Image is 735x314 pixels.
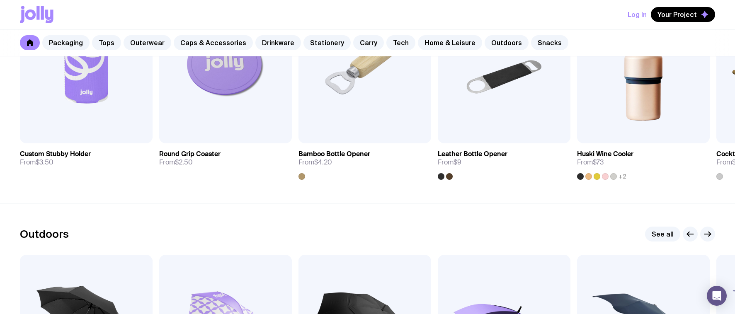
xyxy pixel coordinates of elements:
[707,286,727,306] div: Open Intercom Messenger
[303,35,351,50] a: Stationery
[593,158,604,167] span: $73
[298,143,431,180] a: Bamboo Bottle OpenerFrom$4.20
[20,150,91,158] h3: Custom Stubby Holder
[438,158,461,167] span: From
[353,35,384,50] a: Carry
[255,35,301,50] a: Drinkware
[174,35,253,50] a: Caps & Accessories
[485,35,529,50] a: Outdoors
[159,158,193,167] span: From
[175,158,193,167] span: $2.50
[314,158,332,167] span: $4.20
[657,10,697,19] span: Your Project
[36,158,53,167] span: $3.50
[577,143,710,180] a: Huski Wine CoolerFrom$73+2
[298,158,332,167] span: From
[124,35,171,50] a: Outerwear
[577,150,633,158] h3: Huski Wine Cooler
[418,35,482,50] a: Home & Leisure
[645,227,680,242] a: See all
[20,228,69,240] h2: Outdoors
[438,143,570,180] a: Leather Bottle OpenerFrom$9
[42,35,90,50] a: Packaging
[619,173,626,180] span: +2
[159,150,221,158] h3: Round Grip Coaster
[577,158,604,167] span: From
[438,150,507,158] h3: Leather Bottle Opener
[628,7,647,22] button: Log In
[92,35,121,50] a: Tops
[531,35,568,50] a: Snacks
[298,150,370,158] h3: Bamboo Bottle Opener
[159,143,292,173] a: Round Grip CoasterFrom$2.50
[386,35,415,50] a: Tech
[651,7,715,22] button: Your Project
[454,158,461,167] span: $9
[20,158,53,167] span: From
[20,143,153,173] a: Custom Stubby HolderFrom$3.50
